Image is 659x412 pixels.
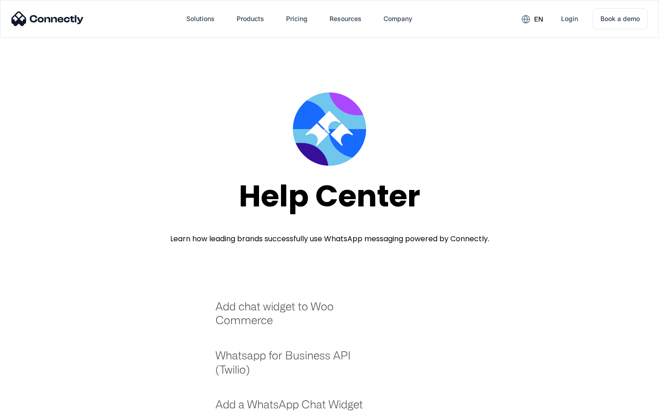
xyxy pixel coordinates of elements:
[376,8,420,30] div: Company
[18,396,55,409] ul: Language list
[514,12,550,26] div: en
[186,12,215,25] div: Solutions
[534,13,543,26] div: en
[11,11,84,26] img: Connectly Logo
[554,8,585,30] a: Login
[329,12,362,25] div: Resources
[561,12,578,25] div: Login
[179,8,222,30] div: Solutions
[9,396,55,409] aside: Language selected: English
[170,233,489,244] div: Learn how leading brands successfully use WhatsApp messaging powered by Connectly.
[216,299,375,336] a: Add chat widget to Woo Commerce
[384,12,412,25] div: Company
[229,8,271,30] div: Products
[239,179,420,213] div: Help Center
[593,8,648,29] a: Book a demo
[279,8,315,30] a: Pricing
[322,8,369,30] div: Resources
[286,12,308,25] div: Pricing
[216,348,375,385] a: Whatsapp for Business API (Twilio)
[237,12,264,25] div: Products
